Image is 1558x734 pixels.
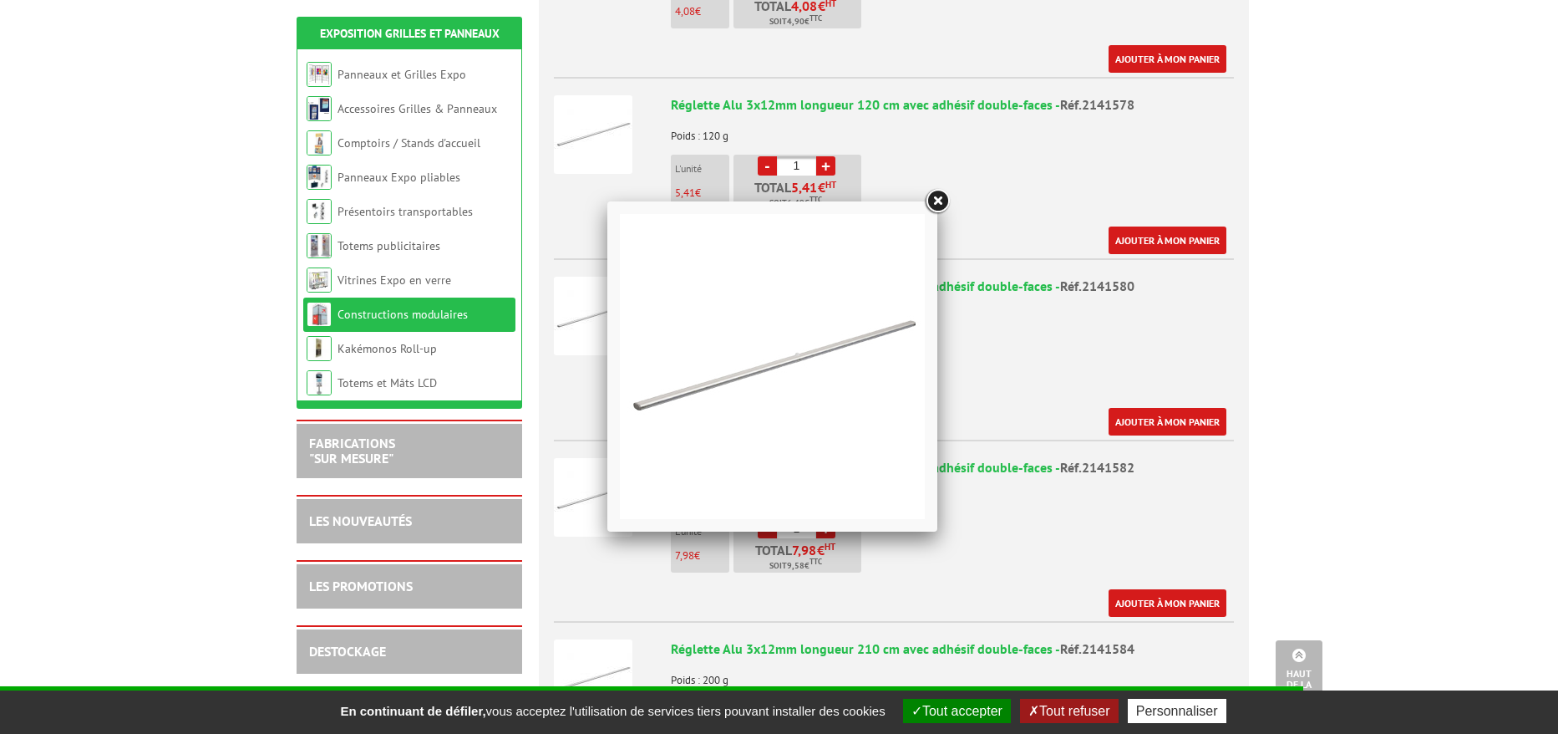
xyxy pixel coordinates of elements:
strong: En continuant de défiler, [340,704,485,718]
span: vous acceptez l'utilisation de services tiers pouvant installer des cookies [332,704,893,718]
button: Tout accepter [903,699,1011,723]
button: Personnaliser (fenêtre modale) [1128,699,1226,723]
button: Tout refuser [1020,699,1118,723]
a: Close [922,186,952,217]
